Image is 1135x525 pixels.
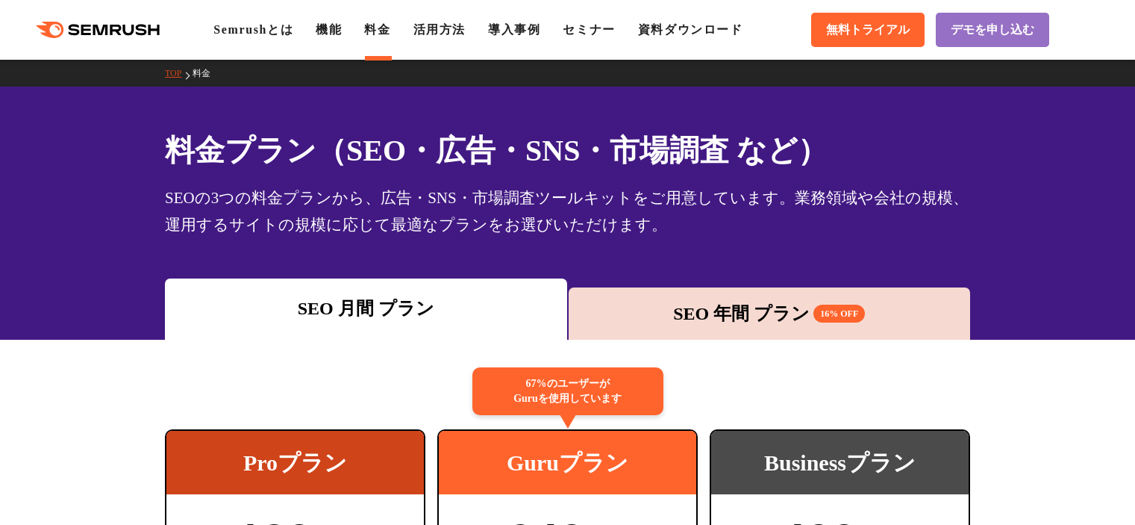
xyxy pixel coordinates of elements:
[472,367,663,415] div: 67%のユーザーが Guruを使用しています
[711,431,969,494] div: Businessプラン
[951,22,1034,38] span: デモを申し込む
[316,23,342,36] a: 機能
[826,22,910,38] span: 無料トライアル
[193,68,222,78] a: 料金
[213,23,293,36] a: Semrushとは
[165,128,970,173] h1: 料金プラン（SEO・広告・SNS・市場調査 など）
[936,13,1049,47] a: デモを申し込む
[576,300,963,327] div: SEO 年間 プラン
[488,23,540,36] a: 導入事例
[813,305,865,323] span: 16% OFF
[165,68,193,78] a: TOP
[413,23,466,36] a: 活用方法
[811,13,925,47] a: 無料トライアル
[166,431,424,494] div: Proプラン
[165,184,970,238] div: SEOの3つの料金プランから、広告・SNS・市場調査ツールキットをご用意しています。業務領域や会社の規模、運用するサイトの規模に応じて最適なプランをお選びいただけます。
[172,295,560,322] div: SEO 月間 プラン
[638,23,743,36] a: 資料ダウンロード
[563,23,615,36] a: セミナー
[364,23,390,36] a: 料金
[439,431,696,494] div: Guruプラン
